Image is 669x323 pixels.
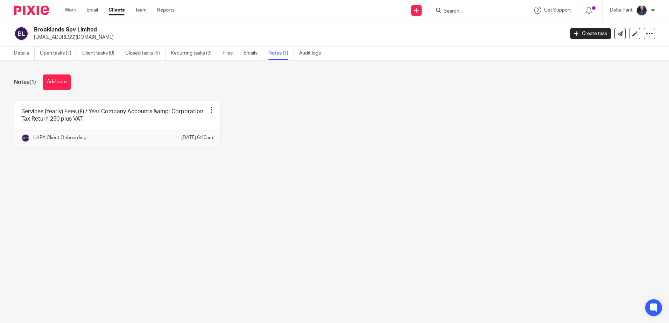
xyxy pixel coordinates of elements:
a: Emails [244,46,263,60]
img: dipesh-min.jpg [636,5,647,16]
a: Notes (1) [268,46,294,60]
a: Team [135,7,147,14]
a: Reports [157,7,175,14]
a: Audit logs [299,46,326,60]
a: Email [86,7,98,14]
img: Pixie [14,6,49,15]
p: Delta Pant [610,7,633,14]
p: [DATE] 6:40am [181,134,213,141]
p: [EMAIL_ADDRESS][DOMAIN_NAME] [34,34,560,41]
a: Recurring tasks (3) [171,46,217,60]
a: Details [14,46,35,60]
a: Open tasks (1) [40,46,77,60]
a: Closed tasks (9) [125,46,166,60]
button: Add note [43,74,71,90]
span: Get Support [544,8,571,13]
h2: Brooklands Spv Limited [34,26,455,34]
a: Files [223,46,238,60]
p: UKPA Client Onboarding [33,134,86,141]
a: Create task [570,28,611,39]
a: Clients [108,7,125,14]
h1: Notes [14,79,36,86]
a: Work [65,7,76,14]
img: svg%3E [21,134,30,142]
input: Search [443,8,506,15]
img: svg%3E [14,26,29,41]
a: Client tasks (0) [82,46,120,60]
span: (1) [29,79,36,85]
